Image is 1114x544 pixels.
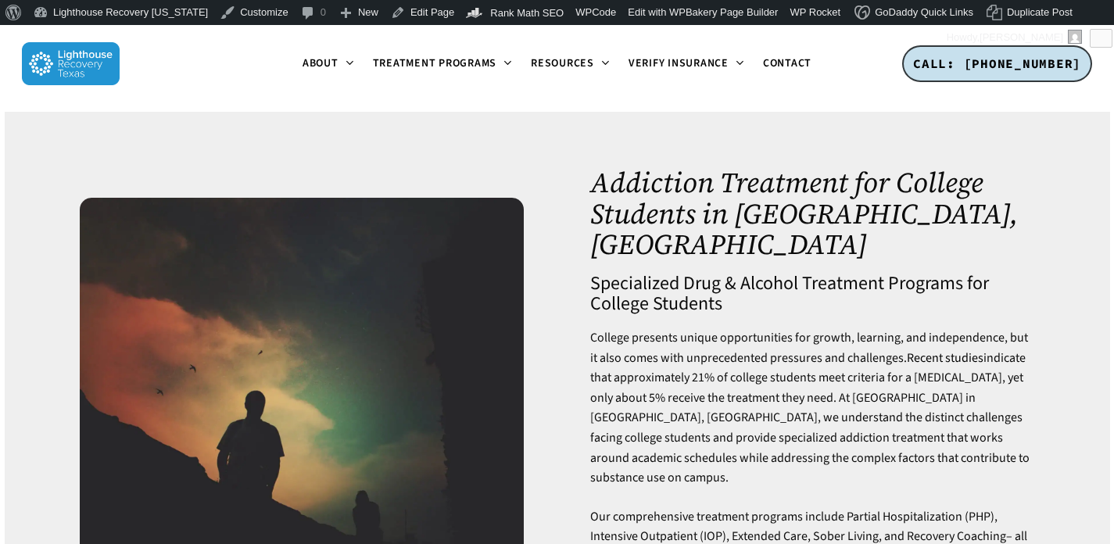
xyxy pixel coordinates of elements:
a: Recent studies [907,349,983,367]
h1: Addiction Treatment for College Students in [GEOGRAPHIC_DATA], [GEOGRAPHIC_DATA] [590,167,1034,260]
span: Treatment Programs [373,55,497,71]
img: Lighthouse Recovery Texas [22,42,120,85]
a: About [293,58,364,70]
span: CALL: [PHONE_NUMBER] [913,55,1081,71]
span: indicate that approximately 21% of college students meet criteria for a [MEDICAL_DATA], yet only ... [590,349,1030,487]
span: Rank Math SEO [490,7,564,19]
a: Verify Insurance [619,58,754,70]
a: Treatment Programs [364,58,522,70]
span: About [303,55,338,71]
span: Contact [763,55,811,71]
span: College presents unique opportunities for growth, learning, and independence, but it also comes w... [590,329,1028,367]
a: Contact [754,58,821,70]
span: [PERSON_NAME] [980,31,1063,43]
span: Resources [531,55,594,71]
a: Howdy, [941,25,1088,50]
span: Verify Insurance [629,55,729,71]
h4: Specialized Drug & Alcohol Treatment Programs for College Students [590,274,1034,314]
a: Resources [521,58,619,70]
a: CALL: [PHONE_NUMBER] [902,45,1092,83]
